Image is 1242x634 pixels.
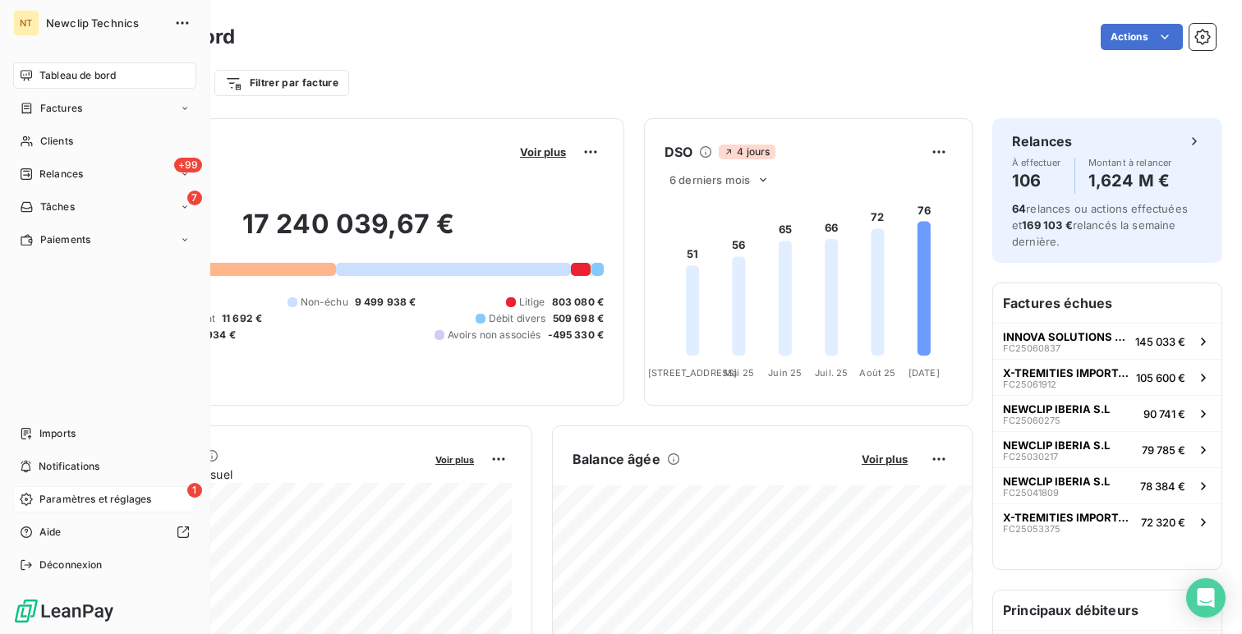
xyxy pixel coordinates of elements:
[187,191,202,205] span: 7
[768,367,802,379] tspan: Juin 25
[993,590,1221,630] h6: Principaux débiteurs
[815,367,848,379] tspan: Juil. 25
[1003,416,1060,425] span: FC25060275
[1012,168,1061,194] h4: 106
[1141,516,1185,529] span: 72 320 €
[1003,379,1056,389] span: FC25061912
[355,295,416,310] span: 9 499 938 €
[993,431,1221,467] button: NEWCLIP IBERIA S.LFC2503021779 785 €
[301,295,348,310] span: Non-échu
[174,158,202,172] span: +99
[548,328,605,342] span: -495 330 €
[908,367,940,379] tspan: [DATE]
[553,311,604,326] span: 509 698 €
[1142,443,1185,457] span: 79 785 €
[46,16,164,30] span: Newclip Technics
[430,452,479,466] button: Voir plus
[1003,452,1058,462] span: FC25030217
[1003,511,1134,524] span: X-TREMITIES IMPORTADORA E DISTRIBUI
[857,452,913,466] button: Voir plus
[1003,475,1110,488] span: NEWCLIP IBERIA S.L
[13,10,39,36] div: NT
[1003,343,1060,353] span: FC25060837
[39,525,62,540] span: Aide
[93,208,604,257] h2: 17 240 039,67 €
[40,200,75,214] span: Tâches
[1135,335,1185,348] span: 145 033 €
[1003,366,1129,379] span: X-TREMITIES IMPORTADORA E DISTRIBUI
[1003,402,1110,416] span: NEWCLIP IBERIA S.L
[214,70,349,96] button: Filtrer par facture
[489,311,546,326] span: Débit divers
[39,459,99,474] span: Notifications
[1088,168,1172,194] h4: 1,624 M €
[1003,330,1129,343] span: INNOVA SOLUTIONS SPA
[519,295,545,310] span: Litige
[448,328,541,342] span: Avoirs non associés
[648,367,737,379] tspan: [STREET_ADDRESS]
[39,558,103,572] span: Déconnexion
[993,467,1221,503] button: NEWCLIP IBERIA S.LFC2504180978 384 €
[993,283,1221,323] h6: Factures échues
[724,367,754,379] tspan: Mai 25
[1088,158,1172,168] span: Montant à relancer
[93,466,424,483] span: Chiffre d'affaires mensuel
[1012,202,1188,248] span: relances ou actions effectuées et relancés la semaine dernière.
[13,598,115,624] img: Logo LeanPay
[1003,488,1059,498] span: FC25041809
[573,449,660,469] h6: Balance âgée
[1101,24,1183,50] button: Actions
[40,232,90,247] span: Paiements
[669,173,750,186] span: 6 derniers mois
[40,134,73,149] span: Clients
[993,503,1221,540] button: X-TREMITIES IMPORTADORA E DISTRIBUIFC2505337572 320 €
[1012,158,1061,168] span: À effectuer
[993,323,1221,359] button: INNOVA SOLUTIONS SPAFC25060837145 033 €
[13,519,196,545] a: Aide
[1140,480,1185,493] span: 78 384 €
[862,453,908,466] span: Voir plus
[1003,524,1060,534] span: FC25053375
[1003,439,1110,452] span: NEWCLIP IBERIA S.L
[552,295,604,310] span: 803 080 €
[39,492,151,507] span: Paramètres et réglages
[1022,218,1072,232] span: 169 103 €
[515,145,571,159] button: Voir plus
[1136,371,1185,384] span: 105 600 €
[39,68,116,83] span: Tableau de bord
[222,311,262,326] span: 11 692 €
[40,101,82,116] span: Factures
[993,359,1221,395] button: X-TREMITIES IMPORTADORA E DISTRIBUIFC25061912105 600 €
[1143,407,1185,420] span: 90 741 €
[859,367,895,379] tspan: Août 25
[435,454,474,466] span: Voir plus
[39,167,83,181] span: Relances
[1012,131,1072,151] h6: Relances
[665,142,692,162] h6: DSO
[719,145,775,159] span: 4 jours
[993,395,1221,431] button: NEWCLIP IBERIA S.LFC2506027590 741 €
[1012,202,1026,215] span: 64
[520,145,566,158] span: Voir plus
[187,483,202,498] span: 1
[39,426,76,441] span: Imports
[1186,578,1226,618] div: Open Intercom Messenger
